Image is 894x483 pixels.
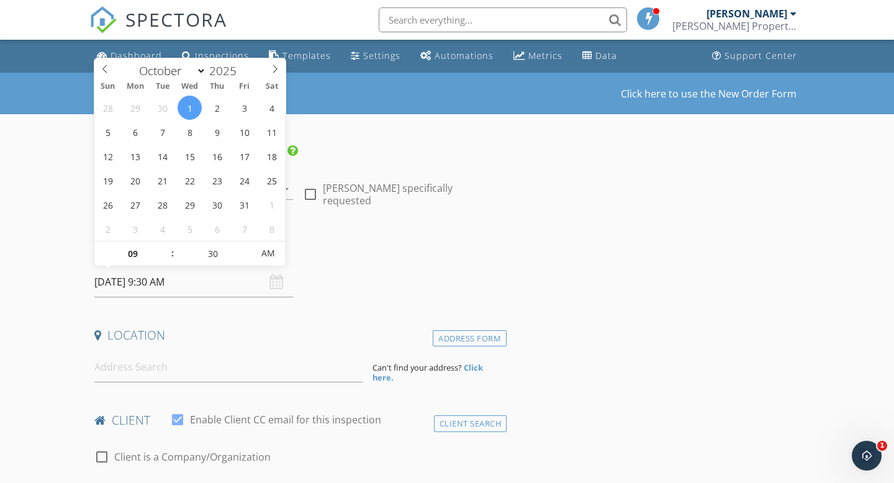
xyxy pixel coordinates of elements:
span: October 11, 2025 [260,120,284,144]
div: Metrics [528,50,562,61]
span: : [171,241,174,266]
span: Sat [258,83,286,91]
a: Support Center [707,45,802,68]
span: November 6, 2025 [205,217,229,241]
span: Can't find your address? [372,362,462,373]
span: October 30, 2025 [205,192,229,217]
a: Inspections [177,45,254,68]
span: November 5, 2025 [178,217,202,241]
div: Templates [282,50,331,61]
i: arrow_drop_down [278,182,293,197]
a: SPECTORA [89,17,227,43]
span: October 6, 2025 [123,120,147,144]
span: October 1, 2025 [178,96,202,120]
h4: client [94,412,502,428]
span: Click to toggle [251,241,285,266]
span: October 2, 2025 [205,96,229,120]
a: Click here to use the New Order Form [621,89,797,99]
span: October 26, 2025 [96,192,120,217]
h4: Date/Time [94,242,502,258]
span: November 3, 2025 [123,217,147,241]
span: November 2, 2025 [96,217,120,241]
a: Metrics [508,45,567,68]
a: Data [577,45,622,68]
span: October 12, 2025 [96,144,120,168]
img: The Best Home Inspection Software - Spectora [89,6,117,34]
a: Templates [264,45,336,68]
div: Dashboard [111,50,162,61]
a: Dashboard [92,45,167,68]
span: October 16, 2025 [205,144,229,168]
span: October 14, 2025 [150,144,174,168]
span: Thu [204,83,231,91]
span: October 5, 2025 [96,120,120,144]
div: Client Search [434,415,507,432]
div: Inspections [195,50,249,61]
div: Support Center [725,50,797,61]
span: November 1, 2025 [260,192,284,217]
span: Tue [149,83,176,91]
span: October 15, 2025 [178,144,202,168]
span: October 9, 2025 [205,120,229,144]
span: October 28, 2025 [150,192,174,217]
span: October 4, 2025 [260,96,284,120]
h4: Location [94,327,502,343]
span: October 23, 2025 [205,168,229,192]
input: Select date [94,267,293,297]
div: Data [595,50,617,61]
span: October 31, 2025 [232,192,256,217]
input: Search everything... [379,7,627,32]
span: September 30, 2025 [150,96,174,120]
input: Address Search [94,352,363,382]
div: Settings [363,50,400,61]
span: October 7, 2025 [150,120,174,144]
a: Settings [346,45,405,68]
span: 1 [877,441,887,451]
span: October 8, 2025 [178,120,202,144]
iframe: Intercom live chat [852,441,882,471]
span: November 8, 2025 [260,217,284,241]
span: October 29, 2025 [178,192,202,217]
label: Enable Client CC email for this inspection [190,413,381,426]
span: Sun [94,83,122,91]
span: October 27, 2025 [123,192,147,217]
div: Automations [435,50,494,61]
span: October 13, 2025 [123,144,147,168]
span: October 3, 2025 [232,96,256,120]
span: November 7, 2025 [232,217,256,241]
span: October 17, 2025 [232,144,256,168]
div: Eaton Property Inspections [672,20,797,32]
span: October 24, 2025 [232,168,256,192]
span: Wed [176,83,204,91]
span: September 29, 2025 [123,96,147,120]
span: Fri [231,83,258,91]
input: Year [206,63,247,79]
a: Automations (Basic) [415,45,499,68]
span: October 22, 2025 [178,168,202,192]
span: September 28, 2025 [96,96,120,120]
span: October 25, 2025 [260,168,284,192]
span: October 20, 2025 [123,168,147,192]
span: October 10, 2025 [232,120,256,144]
label: [PERSON_NAME] specifically requested [323,182,502,207]
span: October 19, 2025 [96,168,120,192]
span: November 4, 2025 [150,217,174,241]
span: October 21, 2025 [150,168,174,192]
span: SPECTORA [125,6,227,32]
span: October 18, 2025 [260,144,284,168]
div: Address Form [433,330,507,347]
strong: Click here. [372,362,483,383]
div: [PERSON_NAME] [707,7,787,20]
span: Mon [122,83,149,91]
label: Client is a Company/Organization [114,451,271,463]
